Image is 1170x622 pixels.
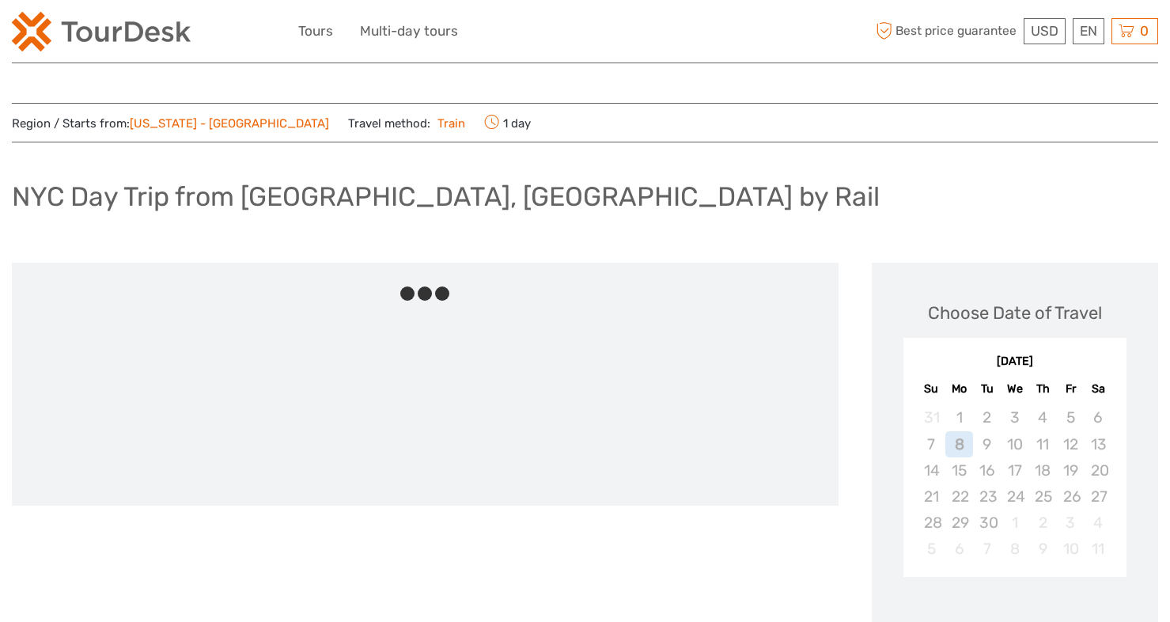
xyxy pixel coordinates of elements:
div: Not available Sunday, August 31st, 2025 [918,404,945,430]
div: Not available Tuesday, September 16th, 2025 [973,457,1001,484]
div: Not available Monday, September 22nd, 2025 [945,484,973,510]
div: Fr [1057,378,1085,400]
div: Not available Wednesday, September 17th, 2025 [1001,457,1028,484]
div: Not available Saturday, October 11th, 2025 [1085,536,1112,562]
div: Not available Sunday, September 14th, 2025 [918,457,945,484]
div: Not available Wednesday, September 3rd, 2025 [1001,404,1028,430]
div: month 2025-09 [908,404,1121,562]
div: [DATE] [903,354,1126,370]
div: Not available Friday, September 12th, 2025 [1057,431,1085,457]
div: We [1001,378,1028,400]
a: Train [430,116,465,131]
div: Not available Tuesday, September 2nd, 2025 [973,404,1001,430]
div: Not available Monday, September 1st, 2025 [945,404,973,430]
div: Not available Friday, September 26th, 2025 [1057,484,1085,510]
h1: NYC Day Trip from [GEOGRAPHIC_DATA], [GEOGRAPHIC_DATA] by Rail [12,180,880,213]
div: Not available Wednesday, September 10th, 2025 [1001,431,1028,457]
div: Not available Saturday, September 6th, 2025 [1085,404,1112,430]
span: 0 [1138,23,1151,39]
div: Su [918,378,945,400]
span: Best price guarantee [872,18,1020,44]
span: Region / Starts from: [12,116,329,132]
span: Travel method: [348,112,465,134]
div: Choose Date of Travel [928,301,1102,325]
div: Not available Thursday, September 18th, 2025 [1028,457,1056,484]
a: [US_STATE] - [GEOGRAPHIC_DATA] [130,116,329,131]
div: Th [1028,378,1056,400]
div: Not available Saturday, October 4th, 2025 [1085,510,1112,536]
div: EN [1073,18,1104,44]
div: Not available Saturday, September 13th, 2025 [1085,431,1112,457]
div: Not available Thursday, October 9th, 2025 [1028,536,1056,562]
img: 2254-3441b4b5-4e5f-4d00-b396-31f1d84a6ebf_logo_small.png [12,12,191,51]
div: Not available Sunday, October 5th, 2025 [918,536,945,562]
div: Not available Saturday, September 27th, 2025 [1085,484,1112,510]
div: Not available Tuesday, September 30th, 2025 [973,510,1001,536]
div: Not available Thursday, October 2nd, 2025 [1028,510,1056,536]
div: Not available Monday, September 8th, 2025 [945,431,973,457]
span: USD [1031,23,1058,39]
div: Tu [973,378,1001,400]
div: Not available Tuesday, September 9th, 2025 [973,431,1001,457]
div: Not available Friday, October 3rd, 2025 [1057,510,1085,536]
a: Tours [298,20,333,43]
a: Multi-day tours [360,20,458,43]
div: Not available Sunday, September 7th, 2025 [918,431,945,457]
div: Not available Friday, September 19th, 2025 [1057,457,1085,484]
div: Not available Thursday, September 25th, 2025 [1028,484,1056,510]
div: Not available Tuesday, September 23rd, 2025 [973,484,1001,510]
div: Not available Monday, September 15th, 2025 [945,457,973,484]
div: Not available Thursday, September 4th, 2025 [1028,404,1056,430]
div: Not available Saturday, September 20th, 2025 [1085,457,1112,484]
div: Not available Wednesday, October 1st, 2025 [1001,510,1028,536]
span: 1 day [484,112,531,134]
div: Not available Thursday, September 11th, 2025 [1028,431,1056,457]
div: Not available Monday, September 29th, 2025 [945,510,973,536]
div: Not available Sunday, September 28th, 2025 [918,510,945,536]
div: Not available Friday, October 10th, 2025 [1057,536,1085,562]
div: Not available Wednesday, September 24th, 2025 [1001,484,1028,510]
div: Mo [945,378,973,400]
div: Not available Tuesday, October 7th, 2025 [973,536,1001,562]
div: Not available Friday, September 5th, 2025 [1057,404,1085,430]
div: Sa [1085,378,1112,400]
div: Not available Wednesday, October 8th, 2025 [1001,536,1028,562]
div: Not available Monday, October 6th, 2025 [945,536,973,562]
div: Not available Sunday, September 21st, 2025 [918,484,945,510]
